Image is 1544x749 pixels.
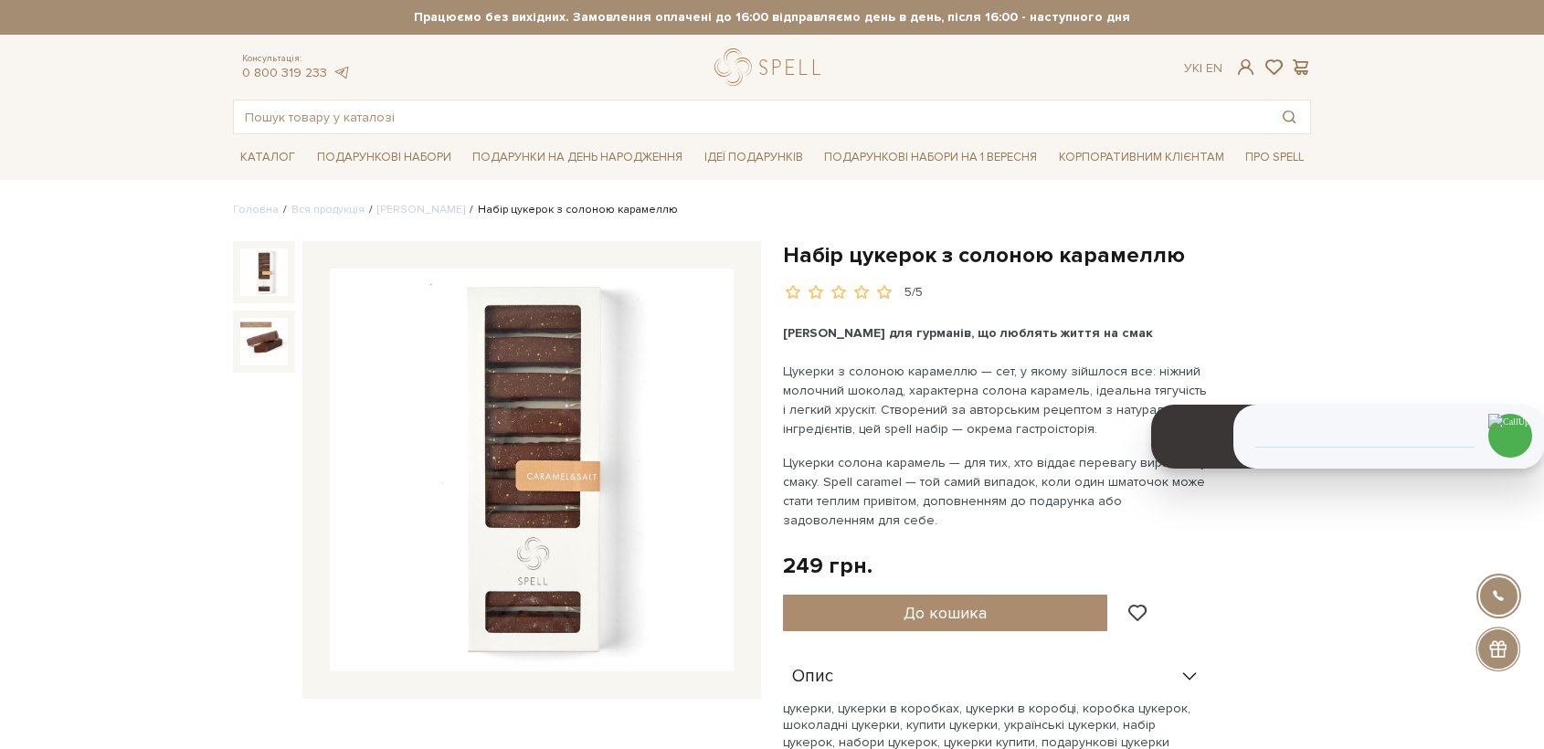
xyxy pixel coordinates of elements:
[783,595,1107,631] button: До кошика
[1184,60,1222,77] div: Ук
[330,269,734,672] img: Набір цукерок з солоною карамеллю
[332,65,350,80] a: telegram
[234,100,1268,133] input: Пошук товару у каталозі
[904,603,987,623] span: До кошика
[817,142,1044,173] a: Подарункові набори на 1 Вересня
[783,364,1211,437] span: Цукерки з солоною карамеллю — сет, у якому зійшлося все: ніжний молочний шоколад, характерна соло...
[783,552,872,580] div: 249 грн.
[1206,60,1222,76] a: En
[783,455,1211,528] span: Цукерки солона карамель — для тих, хто віддає перевагу виразному смаку. Spell caramel — той самий...
[240,248,288,296] img: Набір цукерок з солоною карамеллю
[714,48,829,86] a: logo
[783,241,1311,269] h1: Набір цукерок з солоною карамеллю
[233,9,1311,26] strong: Працюємо без вихідних. Замовлення оплачені до 16:00 відправляємо день в день, після 16:00 - насту...
[465,143,690,172] a: Подарунки на День народження
[1200,60,1202,76] span: |
[377,203,465,216] a: [PERSON_NAME]
[233,203,279,216] a: Головна
[783,325,1153,341] span: [PERSON_NAME] для гурманів, що люблять життя на смак
[465,202,678,218] li: Набір цукерок з солоною карамеллю
[242,53,350,65] span: Консультація:
[240,318,288,365] img: Набір цукерок з солоною карамеллю
[233,143,302,172] a: Каталог
[1052,142,1232,173] a: Корпоративним клієнтам
[291,203,365,216] a: Вся продукція
[792,669,833,685] span: Опис
[697,143,810,172] a: Ідеї подарунків
[1268,100,1310,133] button: Пошук товару у каталозі
[310,143,459,172] a: Подарункові набори
[242,65,327,80] a: 0 800 319 233
[1238,143,1311,172] a: Про Spell
[904,284,923,301] div: 5/5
